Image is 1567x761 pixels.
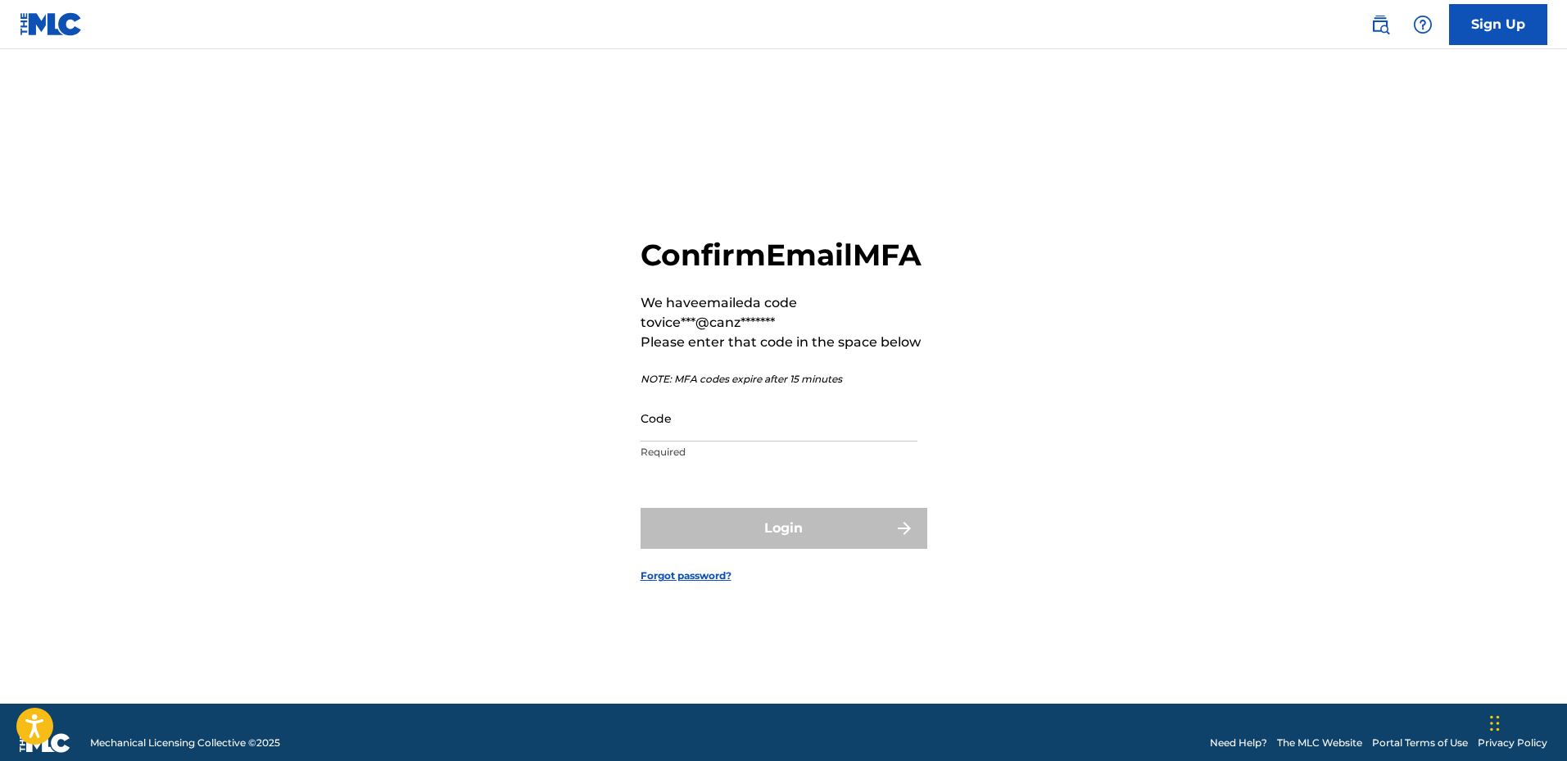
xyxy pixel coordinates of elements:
[1370,15,1390,34] img: search
[20,733,70,753] img: logo
[641,333,927,352] p: Please enter that code in the space below
[1413,15,1433,34] img: help
[641,568,731,583] a: Forgot password?
[641,372,927,387] p: NOTE: MFA codes expire after 15 minutes
[1449,4,1547,45] a: Sign Up
[1277,736,1362,750] a: The MLC Website
[1364,8,1397,41] a: Public Search
[1490,699,1500,748] div: Drag
[1372,736,1468,750] a: Portal Terms of Use
[20,12,83,36] img: MLC Logo
[641,237,927,274] h2: Confirm Email MFA
[1210,736,1267,750] a: Need Help?
[90,736,280,750] span: Mechanical Licensing Collective © 2025
[641,445,917,460] p: Required
[1485,682,1567,761] iframe: Chat Widget
[1406,8,1439,41] div: Help
[1478,736,1547,750] a: Privacy Policy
